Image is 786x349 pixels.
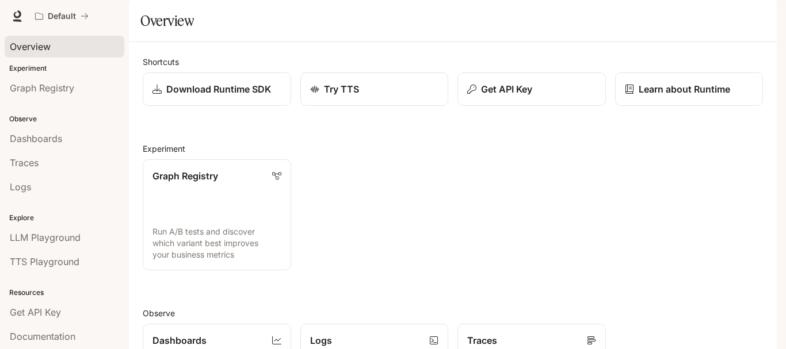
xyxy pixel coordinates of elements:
[324,82,359,96] p: Try TTS
[140,9,194,32] h1: Overview
[30,5,94,28] button: All workspaces
[481,82,532,96] p: Get API Key
[152,169,218,183] p: Graph Registry
[48,11,76,21] p: Default
[143,159,291,270] a: Graph RegistryRun A/B tests and discover which variant best improves your business metrics
[300,72,449,106] a: Try TTS
[143,56,763,68] h2: Shortcuts
[143,307,763,319] h2: Observe
[166,82,271,96] p: Download Runtime SDK
[615,72,764,106] a: Learn about Runtime
[310,333,332,347] p: Logs
[457,72,606,106] button: Get API Key
[143,72,291,106] a: Download Runtime SDK
[467,333,497,347] p: Traces
[143,143,763,155] h2: Experiment
[152,333,207,347] p: Dashboards
[152,226,281,260] p: Run A/B tests and discover which variant best improves your business metrics
[639,82,730,96] p: Learn about Runtime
